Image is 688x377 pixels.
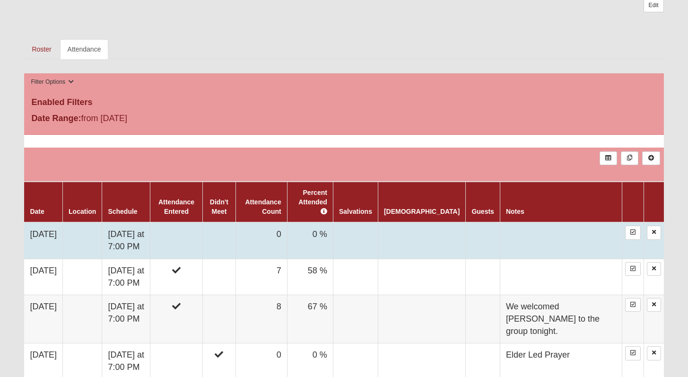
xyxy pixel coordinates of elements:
[245,198,281,215] a: Attendance Count
[287,259,333,295] td: 58 %
[24,295,62,343] td: [DATE]
[24,112,237,127] div: from [DATE]
[158,198,194,215] a: Attendance Entered
[108,208,137,215] a: Schedule
[625,298,641,312] a: Enter Attendance
[642,151,660,165] a: Alt+N
[24,39,59,59] a: Roster
[287,222,333,259] td: 0 %
[24,222,62,259] td: [DATE]
[28,77,77,87] button: Filter Options
[235,295,287,343] td: 8
[647,226,661,239] a: Delete
[625,226,641,239] a: Enter Attendance
[60,39,109,59] a: Attendance
[333,182,378,222] th: Salvations
[647,262,661,276] a: Delete
[287,295,333,343] td: 67 %
[625,262,641,276] a: Enter Attendance
[102,222,150,259] td: [DATE] at 7:00 PM
[625,346,641,360] a: Enter Attendance
[31,112,81,125] label: Date Range:
[102,259,150,295] td: [DATE] at 7:00 PM
[500,295,622,343] td: We welcomed [PERSON_NAME] to the group tonight.
[30,208,44,215] a: Date
[506,208,524,215] a: Notes
[24,259,62,295] td: [DATE]
[31,97,656,108] h4: Enabled Filters
[235,259,287,295] td: 7
[69,208,96,215] a: Location
[621,151,638,165] a: Merge Records into Merge Template
[600,151,617,165] a: Export to Excel
[102,295,150,343] td: [DATE] at 7:00 PM
[235,222,287,259] td: 0
[466,182,500,222] th: Guests
[378,182,465,222] th: [DEMOGRAPHIC_DATA]
[647,346,661,360] a: Delete
[210,198,228,215] a: Didn't Meet
[298,189,327,215] a: Percent Attended
[647,298,661,312] a: Delete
